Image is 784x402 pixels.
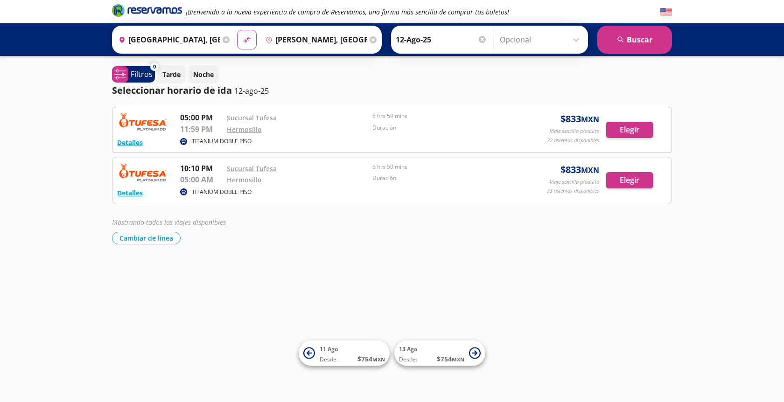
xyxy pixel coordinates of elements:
[606,122,653,138] button: Elegir
[112,218,226,227] em: Mostrando todos los viajes disponibles
[399,355,417,364] span: Desde:
[180,174,222,185] p: 05:00 AM
[560,163,599,177] span: $ 833
[606,172,653,188] button: Elegir
[396,28,487,51] input: Elegir Fecha
[186,7,509,16] em: ¡Bienvenido a la nueva experiencia de compra de Reservamos, una forma más sencilla de comprar tus...
[550,178,599,186] p: Viaje sencillo p/adulto
[117,163,168,181] img: RESERVAMOS
[550,127,599,135] p: Viaje sencillo p/adulto
[192,188,252,196] p: TITANIUM DOBLE PISO
[372,124,513,132] p: Duración
[117,138,143,147] button: Detalles
[162,69,181,79] p: Tarde
[117,112,168,131] img: RESERVAMOS
[547,187,599,195] p: 23 asientos disponibles
[227,175,262,184] a: Hermosillo
[112,3,182,20] a: Brand Logo
[131,69,153,80] p: Filtros
[180,124,222,135] p: 11:59 PM
[193,69,214,79] p: Noche
[115,28,220,51] input: Buscar Origen
[299,340,390,366] button: 11 AgoDesde:$754MXN
[500,28,583,51] input: Opcional
[437,354,464,364] span: $ 754
[227,125,262,134] a: Hermosillo
[399,345,417,353] span: 13 Ago
[452,356,464,363] small: MXN
[372,174,513,182] p: Duración
[188,65,219,83] button: Noche
[227,113,277,122] a: Sucursal Tufesa
[357,354,385,364] span: $ 754
[372,112,513,120] p: 6 hrs 59 mins
[157,65,186,83] button: Tarde
[394,340,485,366] button: 13 AgoDesde:$754MXN
[112,232,181,244] button: Cambiar de línea
[117,188,143,198] button: Detalles
[180,163,222,174] p: 10:10 PM
[597,26,672,54] button: Buscar
[262,28,367,51] input: Buscar Destino
[153,63,156,71] span: 0
[547,137,599,145] p: 22 asientos disponibles
[192,137,252,146] p: TITANIUM DOBLE PISO
[660,6,672,18] button: English
[320,355,338,364] span: Desde:
[581,114,599,125] small: MXN
[320,345,338,353] span: 11 Ago
[227,164,277,173] a: Sucursal Tufesa
[112,3,182,17] i: Brand Logo
[581,165,599,175] small: MXN
[112,66,155,83] button: 0Filtros
[234,85,269,97] p: 12-ago-25
[560,112,599,126] span: $ 833
[372,163,513,171] p: 6 hrs 50 mins
[180,112,222,123] p: 05:00 PM
[112,83,232,97] p: Seleccionar horario de ida
[372,356,385,363] small: MXN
